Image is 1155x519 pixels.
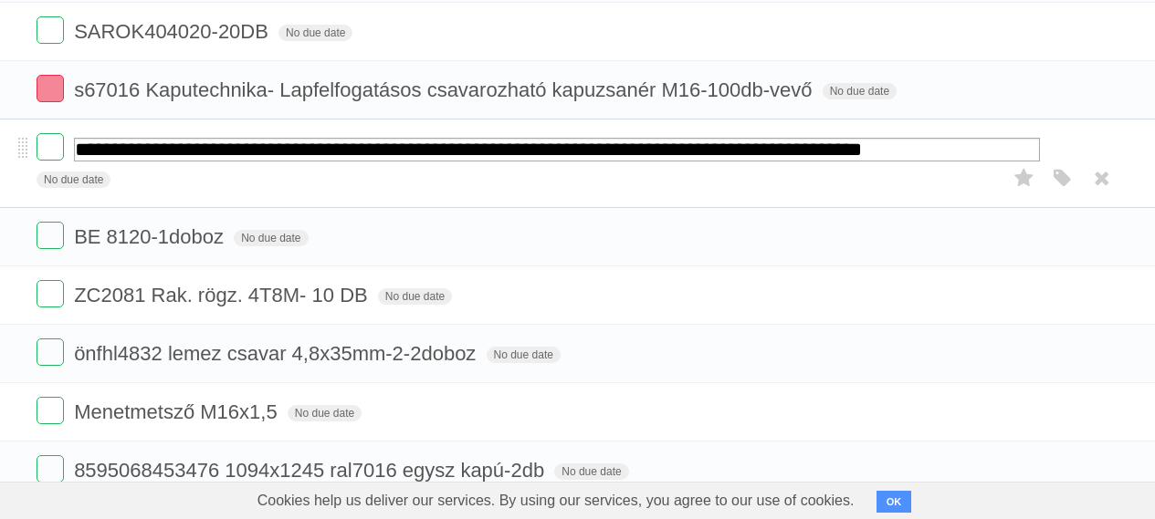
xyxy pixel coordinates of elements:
label: Done [37,133,64,161]
span: No due date [378,288,452,305]
span: Cookies help us deliver our services. By using our services, you agree to our use of cookies. [239,483,873,519]
span: önfhl4832 lemez csavar 4,8x35mm-2-2doboz [74,342,480,365]
label: Done [37,222,64,249]
span: No due date [37,171,110,188]
label: Done [37,338,64,366]
label: Done [37,280,64,307]
label: Done [37,16,64,44]
span: 8595068453476 1094x1245 ral7016 egysz kapú-2db [74,459,549,482]
label: Star task [1007,163,1042,193]
button: OK [877,491,912,513]
span: No due date [554,463,628,480]
label: Done [37,397,64,424]
span: Menetmetsző M16x1,5 [74,400,282,423]
span: No due date [234,230,308,246]
label: Done [37,455,64,483]
span: SAROK404020-20DB [74,20,273,43]
span: No due date [823,83,897,99]
span: No due date [288,405,362,421]
span: BE 8120-1doboz [74,225,228,248]
span: No due date [487,347,561,363]
span: ZC2081 Rak. rögz. 4T8M- 10 DB [74,284,373,306]
span: No due date [278,25,352,41]
span: s67016 Kaputechnika- Lapfelfogatásos csavarozható kapuzsanér M16-100db-vevő [74,78,816,101]
label: Done [37,75,64,102]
